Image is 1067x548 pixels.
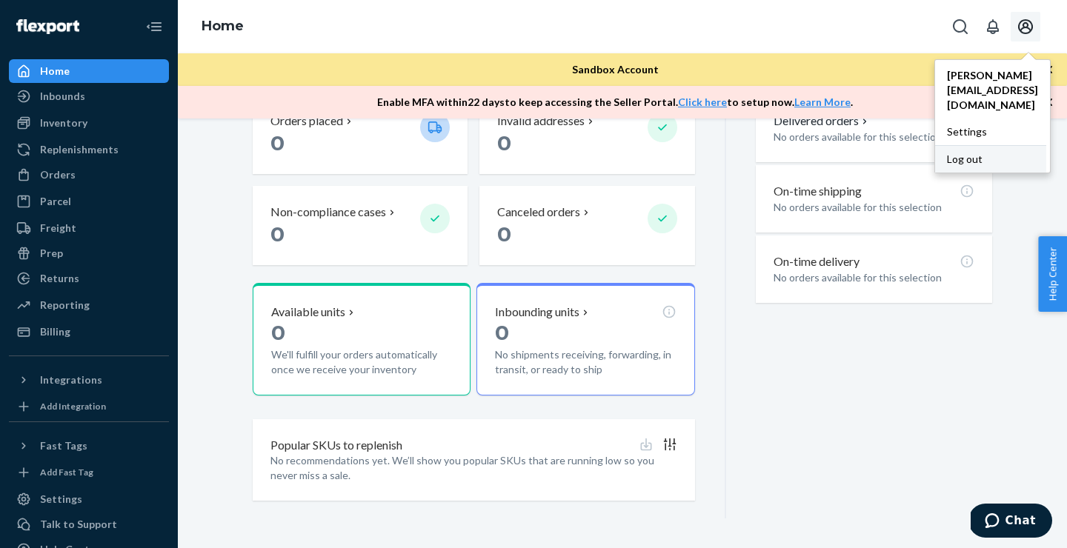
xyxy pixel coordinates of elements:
span: 0 [497,130,511,156]
button: Help Center [1038,236,1067,312]
a: [PERSON_NAME][EMAIL_ADDRESS][DOMAIN_NAME] [935,62,1050,118]
p: No orders available for this selection [774,130,974,144]
div: Add Fast Tag [40,466,93,478]
button: Talk to Support [9,512,169,536]
button: Integrations [9,368,169,392]
div: Reporting [40,298,90,313]
a: Prep [9,241,169,265]
button: Delivered orders [774,113,871,130]
button: Close Navigation [139,12,169,41]
p: On-time shipping [774,183,862,200]
button: Orders placed 0 [253,95,468,174]
iframe: Opens a widget where you can chat to one of our agents [971,504,1052,541]
span: 0 [497,221,511,247]
p: No recommendations yet. We’ll show you popular SKUs that are running low so you never miss a sale. [270,453,677,483]
span: Sandbox Account [572,63,659,76]
div: Add Integration [40,400,106,412]
span: 0 [270,221,285,247]
button: Non-compliance cases 0 [253,186,468,265]
div: Inventory [40,116,87,130]
a: Reporting [9,293,169,317]
ol: breadcrumbs [190,5,256,48]
button: Open notifications [978,12,1008,41]
button: Inbounding units0No shipments receiving, forwarding, in transit, or ready to ship [476,283,694,395]
div: Integrations [40,372,102,387]
a: Settings [935,118,1050,145]
span: [PERSON_NAME][EMAIL_ADDRESS][DOMAIN_NAME] [947,68,1038,113]
button: Open Search Box [945,12,975,41]
span: 0 [271,320,285,345]
a: Orders [9,163,169,187]
div: Home [40,64,70,78]
div: Talk to Support [40,517,117,532]
p: No orders available for this selection [774,200,974,215]
div: Orders [40,167,76,182]
a: Home [202,18,244,34]
button: Log out [935,145,1046,173]
button: Available units0We'll fulfill your orders automatically once we receive your inventory [253,283,471,395]
p: Canceled orders [497,204,580,221]
a: Inventory [9,111,169,135]
div: Replenishments [40,142,119,157]
a: Learn More [794,96,851,108]
p: No shipments receiving, forwarding, in transit, or ready to ship [495,347,676,377]
a: Settings [9,487,169,511]
p: Non-compliance cases [270,204,386,221]
a: Click here [678,96,727,108]
button: Fast Tags [9,434,169,458]
a: Freight [9,216,169,240]
div: Inbounds [40,89,85,104]
p: Orders placed [270,113,343,130]
a: Add Integration [9,398,169,415]
div: Returns [40,271,79,286]
p: Enable MFA within 22 days to keep accessing the Seller Portal. to setup now. . [377,95,853,110]
a: Returns [9,267,169,290]
button: Canceled orders 0 [479,186,694,265]
a: Replenishments [9,138,169,161]
div: Prep [40,246,63,261]
div: Parcel [40,194,71,209]
div: Settings [40,492,82,507]
div: Fast Tags [40,438,87,453]
div: Billing [40,324,70,339]
a: Billing [9,320,169,344]
a: Inbounds [9,84,169,108]
p: On-time delivery [774,253,860,270]
span: 0 [270,130,285,156]
a: Add Fast Tag [9,464,169,481]
p: Popular SKUs to replenish [270,437,402,454]
div: Freight [40,221,76,235]
p: Inbounding units [495,304,579,321]
a: Parcel [9,190,169,213]
button: Invalid addresses 0 [479,95,694,174]
button: Open account menu [1011,12,1040,41]
p: Available units [271,304,345,321]
p: Invalid addresses [497,113,585,130]
p: No orders available for this selection [774,270,974,285]
a: Home [9,59,169,83]
img: Flexport logo [16,19,79,34]
span: 0 [495,320,509,345]
p: We'll fulfill your orders automatically once we receive your inventory [271,347,452,377]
